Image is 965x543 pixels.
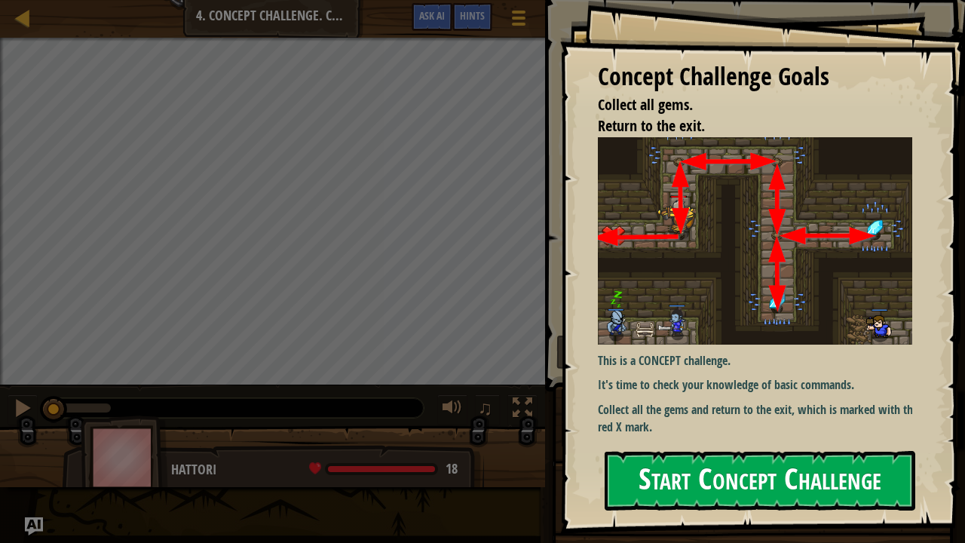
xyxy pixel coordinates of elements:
button: ♫ [475,394,501,425]
img: First assesment [598,137,924,345]
p: It's time to check your knowledge of basic commands. [598,376,924,394]
li: Return to the exit. [579,115,908,137]
button: Adjust volume [437,394,467,425]
li: Collect all gems. [579,94,908,116]
button: Ctrl + P: Pause [8,394,38,425]
span: Return to the exit. [598,115,705,136]
span: 18 [446,459,458,478]
span: ♫ [478,397,493,419]
button: Ask AI [25,517,43,535]
img: thang_avatar_frame.png [81,416,168,499]
div: Concept Challenge Goals [598,60,912,94]
div: health: 18 / 18 [309,462,458,476]
p: Collect all the gems and return to the exit, which is marked with the red X mark. [598,401,924,436]
span: Ask AI [419,8,445,23]
div: Hattori [171,460,469,480]
button: Ask AI [412,3,452,31]
button: Toggle fullscreen [507,394,538,425]
button: Run [556,335,946,370]
button: Show game menu [500,3,538,38]
span: Hints [460,8,485,23]
button: Start Concept Challenge [605,451,915,511]
p: This is a CONCEPT challenge. [598,352,924,370]
span: Collect all gems. [598,94,693,115]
